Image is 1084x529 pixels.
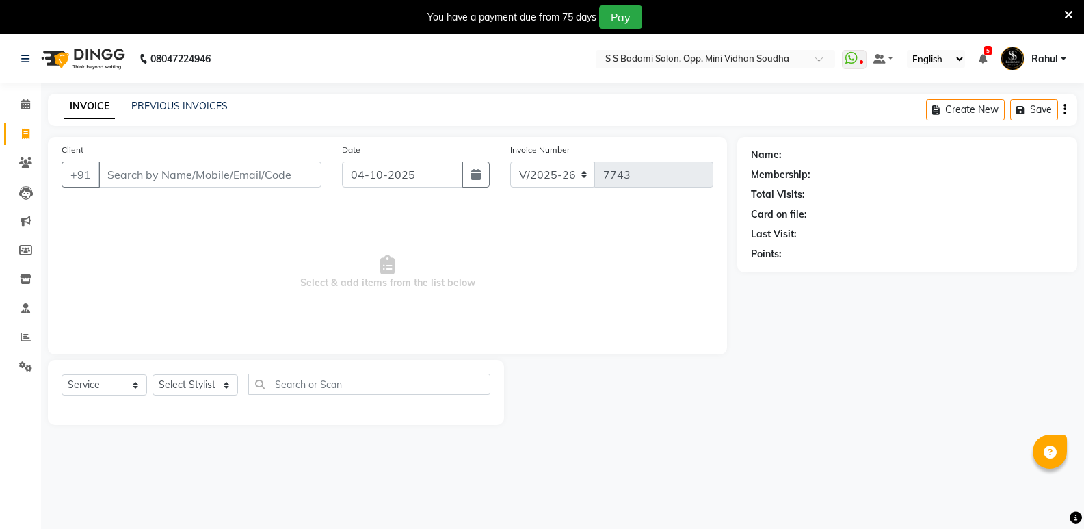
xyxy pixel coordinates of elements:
[64,94,115,119] a: INVOICE
[62,162,100,188] button: +91
[751,148,782,162] div: Name:
[1010,99,1058,120] button: Save
[510,144,570,156] label: Invoice Number
[751,247,782,261] div: Points:
[248,374,490,395] input: Search or Scan
[62,144,83,156] label: Client
[427,10,596,25] div: You have a payment due from 75 days
[751,207,807,222] div: Card on file:
[984,46,992,55] span: 5
[751,168,810,182] div: Membership:
[35,40,129,78] img: logo
[599,5,642,29] button: Pay
[342,144,360,156] label: Date
[1001,47,1024,70] img: Rahul
[926,99,1005,120] button: Create New
[751,227,797,242] div: Last Visit:
[131,100,228,112] a: PREVIOUS INVOICES
[150,40,211,78] b: 08047224946
[751,188,805,202] div: Total Visits:
[979,53,987,65] a: 5
[1031,52,1058,66] span: Rahul
[1027,474,1070,515] iframe: chat widget
[62,204,713,341] span: Select & add items from the list below
[98,162,321,188] input: Search by Name/Mobile/Email/Code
